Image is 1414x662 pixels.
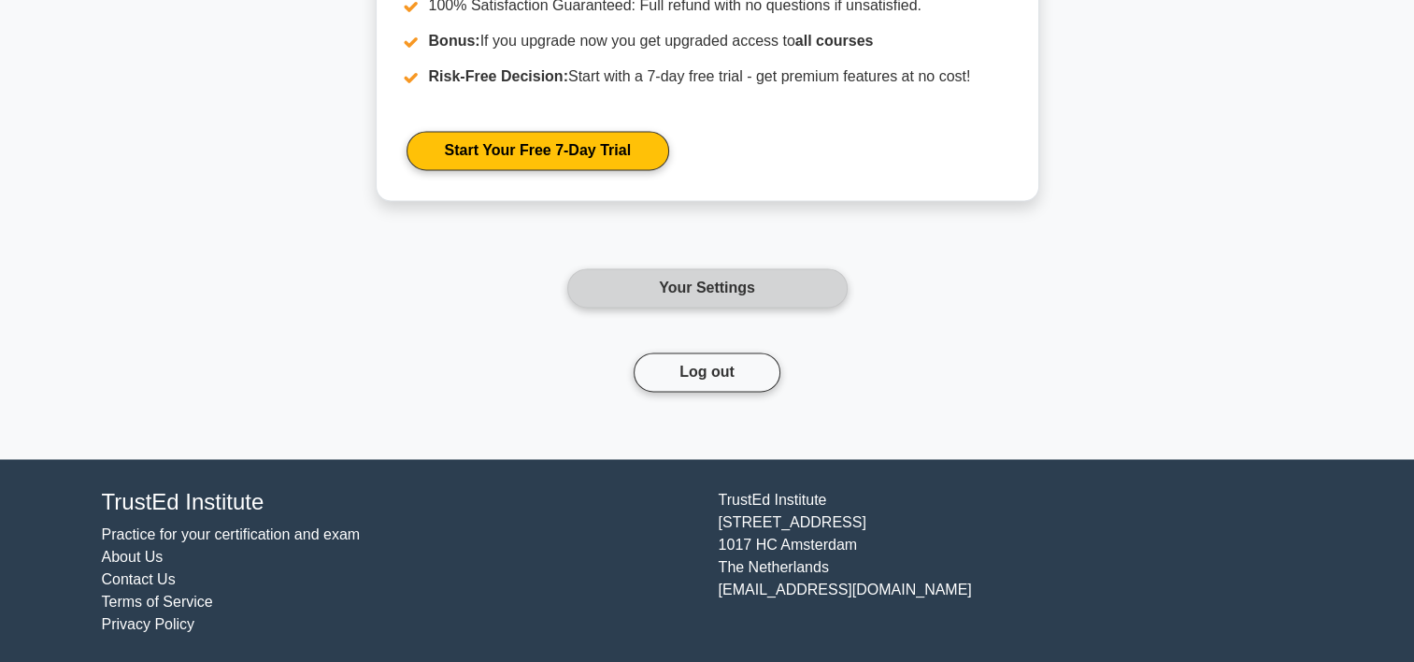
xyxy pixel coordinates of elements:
[707,489,1324,636] div: TrustEd Institute [STREET_ADDRESS] 1017 HC Amsterdam The Netherlands [EMAIL_ADDRESS][DOMAIN_NAME]
[102,616,195,632] a: Privacy Policy
[567,268,848,308] a: Your Settings
[102,489,696,516] h4: TrustEd Institute
[102,526,361,542] a: Practice for your certification and exam
[407,131,669,170] a: Start Your Free 7-Day Trial
[102,594,213,610] a: Terms of Service
[102,549,164,565] a: About Us
[634,353,780,392] button: Log out
[102,571,176,587] a: Contact Us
